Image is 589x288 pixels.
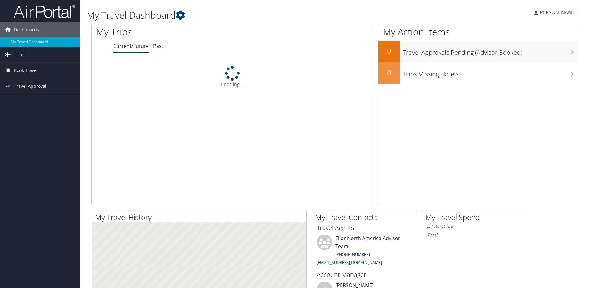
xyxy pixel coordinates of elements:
a: [PERSON_NAME] [534,3,583,22]
span: [PERSON_NAME] [538,9,577,16]
h2: My Travel History [95,212,306,222]
h2: My Travel Spend [425,212,527,222]
span: Book Travel [14,63,38,78]
h3: Account Manager [317,270,412,279]
h1: My Action Items [378,25,578,38]
h2: My Travel Contacts [315,212,417,222]
div: Loading... [92,66,373,88]
h3: Trips Missing Hotels [403,67,578,78]
span: Trips [14,47,24,62]
span: Travel Approval [14,78,46,94]
a: [PHONE_NUMBER] [335,252,370,257]
img: airportal-logo.png [14,4,75,19]
h2: 0 [378,67,400,78]
h2: 0 [378,46,400,56]
h1: My Trips [96,25,251,38]
li: Elior North America Advisor Team [314,235,415,268]
a: 0Trips Missing Hotels [378,62,578,84]
a: Current/Future [113,43,149,49]
h3: Travel Approvals Pending (Advisor Booked) [403,45,578,57]
h6: Total [427,232,522,239]
a: [EMAIL_ADDRESS][DOMAIN_NAME] [317,260,382,265]
h6: [DATE] - [DATE] [427,223,522,229]
h1: My Travel Dashboard [87,9,417,22]
a: 0Travel Approvals Pending (Advisor Booked) [378,41,578,62]
span: Dashboards [14,22,39,37]
h3: Travel Agents [317,223,412,232]
a: Past [153,43,163,49]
